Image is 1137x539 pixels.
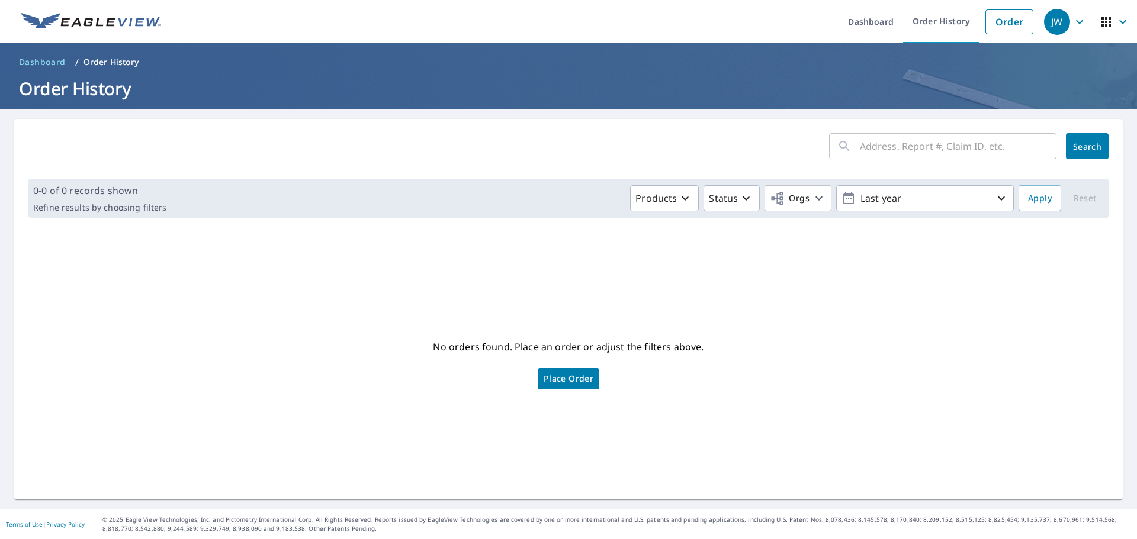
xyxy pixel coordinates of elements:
p: Last year [856,188,994,209]
button: Apply [1019,185,1061,211]
button: Search [1066,133,1109,159]
img: EV Logo [21,13,161,31]
p: Status [709,191,738,205]
a: Dashboard [14,53,70,72]
a: Place Order [538,368,599,389]
a: Order [985,9,1033,34]
button: Status [704,185,760,211]
input: Address, Report #, Claim ID, etc. [860,130,1056,163]
span: Search [1075,141,1099,152]
button: Last year [836,185,1014,211]
a: Terms of Use [6,520,43,528]
p: No orders found. Place an order or adjust the filters above. [433,337,704,356]
button: Products [630,185,699,211]
li: / [75,55,79,69]
span: Place Order [544,376,593,382]
button: Orgs [765,185,831,211]
span: Dashboard [19,56,66,68]
p: Order History [83,56,139,68]
a: Privacy Policy [46,520,85,528]
p: 0-0 of 0 records shown [33,183,166,198]
p: © 2025 Eagle View Technologies, Inc. and Pictometry International Corp. All Rights Reserved. Repo... [102,515,1131,533]
p: Products [635,191,677,205]
h1: Order History [14,76,1123,101]
div: JW [1044,9,1070,35]
p: | [6,521,85,528]
nav: breadcrumb [14,53,1123,72]
span: Orgs [770,191,810,206]
p: Refine results by choosing filters [33,202,166,213]
span: Apply [1028,191,1052,206]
